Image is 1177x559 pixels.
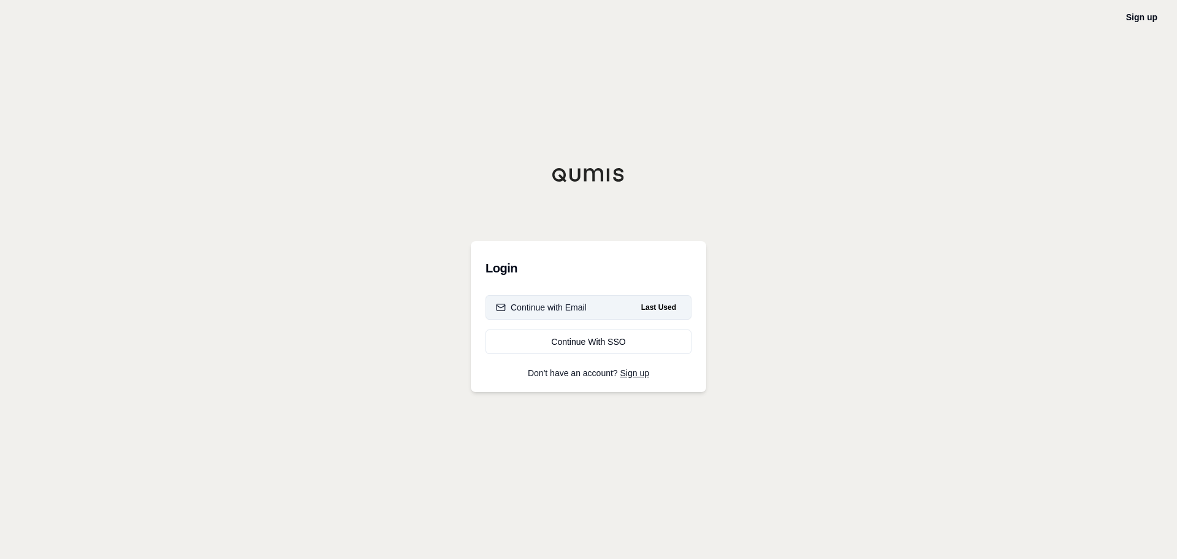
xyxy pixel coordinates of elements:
[496,301,587,314] div: Continue with Email
[620,368,649,378] a: Sign up
[486,369,691,377] p: Don't have an account?
[496,336,681,348] div: Continue With SSO
[486,330,691,354] a: Continue With SSO
[486,295,691,320] button: Continue with EmailLast Used
[552,168,625,182] img: Qumis
[636,300,681,315] span: Last Used
[486,256,691,280] h3: Login
[1126,12,1157,22] a: Sign up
